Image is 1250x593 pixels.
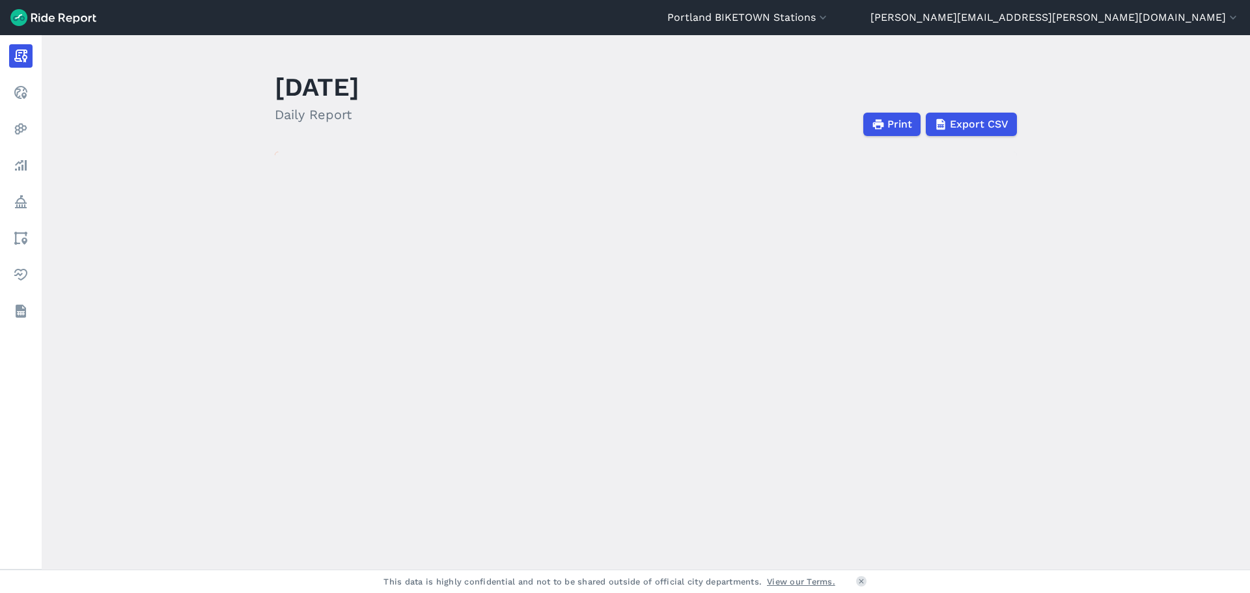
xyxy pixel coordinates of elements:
[767,575,835,588] a: View our Terms.
[9,190,33,214] a: Policy
[9,117,33,141] a: Heatmaps
[275,105,359,124] h2: Daily Report
[9,227,33,250] a: Areas
[9,81,33,104] a: Realtime
[887,117,912,132] span: Print
[9,299,33,323] a: Datasets
[870,10,1240,25] button: [PERSON_NAME][EMAIL_ADDRESS][PERSON_NAME][DOMAIN_NAME]
[9,154,33,177] a: Analyze
[950,117,1008,132] span: Export CSV
[926,113,1017,136] button: Export CSV
[10,9,96,26] img: Ride Report
[863,113,921,136] button: Print
[275,69,359,105] h1: [DATE]
[9,263,33,286] a: Health
[9,44,33,68] a: Report
[667,10,829,25] button: Portland BIKETOWN Stations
